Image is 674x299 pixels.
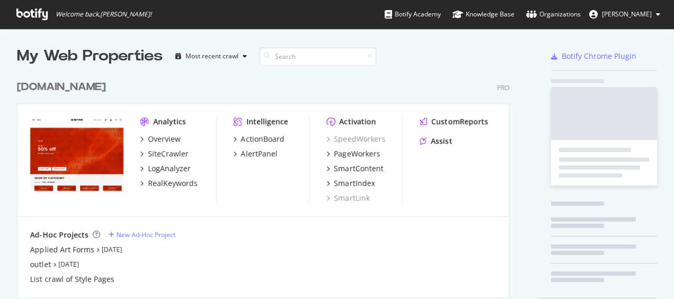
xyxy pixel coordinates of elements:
a: SmartLink [326,193,369,204]
a: Botify Chrome Plugin [551,51,636,61]
a: AlertPanel [234,148,278,159]
div: CustomReports [431,117,488,127]
div: Ad-Hoc Projects [30,230,88,240]
div: Botify Chrome Plugin [562,51,636,61]
div: AlertPanel [241,148,278,159]
div: LogAnalyzer [148,163,191,174]
a: [DATE] [102,245,122,254]
a: RealKeywords [140,178,198,189]
div: Activation [339,117,376,127]
div: grid [17,67,518,297]
div: Pro [497,83,509,92]
a: Overview [140,134,181,144]
div: RealKeywords [148,178,198,189]
a: SiteCrawler [140,148,189,159]
div: New Ad-Hoc Project [117,230,175,239]
div: Intelligence [246,117,288,127]
div: SmartIndex [334,178,375,189]
a: List crawl of Style Pages [30,274,114,285]
div: Most recent crawl [185,53,238,59]
div: Analytics [153,117,186,127]
div: My Web Properties [17,46,163,67]
a: LogAnalyzer [140,163,191,174]
div: ActionBoard [241,134,285,144]
a: [DATE] [58,260,79,269]
a: PageWorkers [326,148,380,159]
span: Alexa Kiradzhibashyan [602,10,652,19]
div: [DOMAIN_NAME] [17,80,106,95]
button: Most recent crawl [171,48,251,65]
div: Assist [431,136,452,146]
div: PageWorkers [334,148,380,159]
div: Overview [148,134,181,144]
div: Knowledge Base [453,9,515,20]
input: Search [260,47,376,66]
div: Botify Academy [385,9,441,20]
a: [DOMAIN_NAME] [17,80,110,95]
span: Welcome back, [PERSON_NAME] ! [56,10,152,19]
a: SpeedWorkers [326,134,385,144]
div: Organizations [526,9,581,20]
div: SmartContent [334,163,383,174]
a: ActionBoard [234,134,285,144]
img: www.g-star.com [30,117,123,191]
button: [PERSON_NAME] [581,6,669,23]
div: SiteCrawler [148,148,189,159]
a: New Ad-Hoc Project [109,230,175,239]
a: Applied Art Forms [30,244,94,255]
a: SmartContent [326,163,383,174]
a: Assist [420,136,452,146]
a: SmartIndex [326,178,375,189]
a: CustomReports [420,117,488,127]
a: outlet [30,259,51,270]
